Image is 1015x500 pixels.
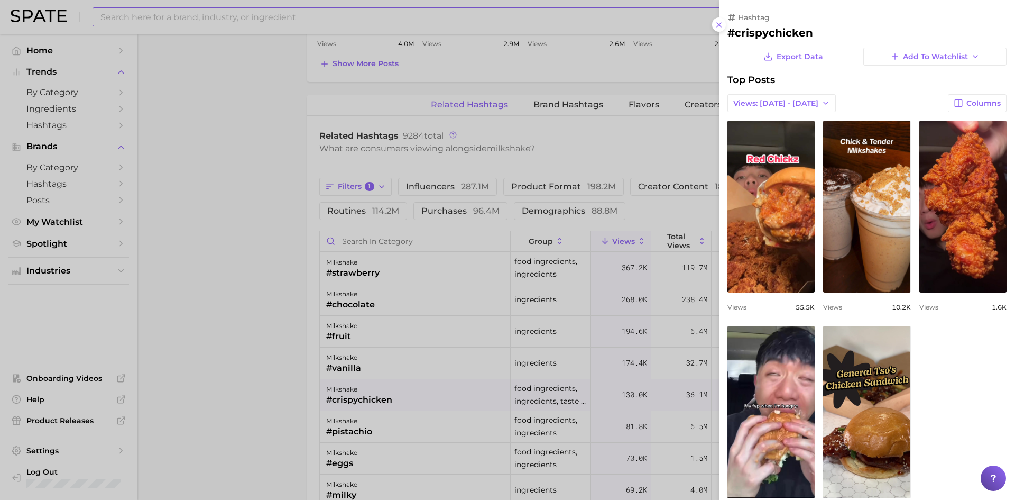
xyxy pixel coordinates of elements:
[863,48,1007,66] button: Add to Watchlist
[919,303,938,311] span: Views
[727,94,836,112] button: Views: [DATE] - [DATE]
[727,26,1007,39] h2: #crispychicken
[966,99,1001,108] span: Columns
[992,303,1007,311] span: 1.6k
[903,52,968,61] span: Add to Watchlist
[948,94,1007,112] button: Columns
[761,48,825,66] button: Export Data
[733,99,818,108] span: Views: [DATE] - [DATE]
[777,52,823,61] span: Export Data
[738,13,770,22] span: hashtag
[727,303,746,311] span: Views
[823,303,842,311] span: Views
[727,74,775,86] span: Top Posts
[796,303,815,311] span: 55.5k
[892,303,911,311] span: 10.2k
